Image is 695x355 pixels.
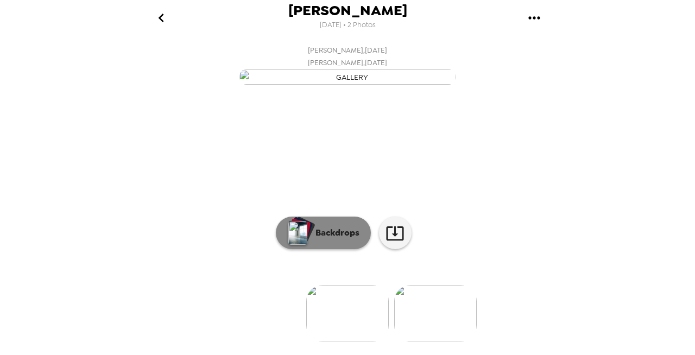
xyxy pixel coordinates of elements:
[308,56,387,69] span: [PERSON_NAME] , [DATE]
[130,41,565,88] button: [PERSON_NAME],[DATE][PERSON_NAME],[DATE]
[239,69,456,85] img: gallery
[310,226,359,239] p: Backdrops
[276,217,371,249] button: Backdrops
[394,285,477,341] img: gallery
[308,44,387,56] span: [PERSON_NAME] , [DATE]
[306,285,389,341] img: gallery
[288,3,407,18] span: [PERSON_NAME]
[320,18,376,33] span: [DATE] • 2 Photos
